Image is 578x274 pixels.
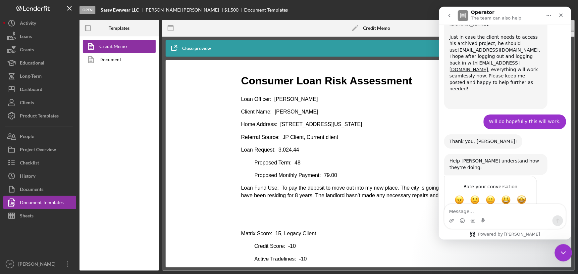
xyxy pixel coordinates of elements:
[20,183,43,198] div: Documents
[236,67,501,261] iframe: Rich Text Area
[3,196,76,209] button: Document Templates
[5,147,109,168] div: Help [PERSON_NAME] understand how they’re doing:
[555,244,572,262] iframe: Intercom live chat
[3,43,76,56] button: Grants
[5,163,260,171] p: Matrix Score: 15, Legacy Client
[8,262,12,266] text: SO
[5,54,260,62] p: Home Address: [STREET_ADDRESS][US_STATE]
[3,83,76,96] button: Dashboard
[79,6,95,14] div: Open
[3,156,76,169] button: Checklist
[45,108,127,122] div: Will do hopefully this will work.
[5,105,260,113] p: Proposed Monthly Payment: 79.00
[50,112,122,118] div: Will do hopefully this will work.
[20,169,35,184] div: History
[20,30,32,45] div: Loans
[5,128,127,148] div: Christina says…
[5,42,260,49] p: Client Name: [PERSON_NAME]
[20,209,33,224] div: Sheets
[17,257,60,272] div: [PERSON_NAME]
[3,257,76,271] button: SO[PERSON_NAME]
[12,176,91,184] div: Rate your conversation
[3,209,76,222] button: Sheets
[5,189,260,196] p: Active Tradelines: -10
[42,211,47,217] button: Start recording
[10,211,16,217] button: Upload attachment
[5,118,260,133] p: Loan Fund Use: To pay the deposit to move out into my new place. The city is going to condemn the...
[5,128,83,142] div: Thank you, [PERSON_NAME]!
[6,198,127,209] textarea: Message…
[3,69,76,83] button: Long-Term
[5,108,127,128] div: Samantha says…
[114,209,124,219] button: Send a message…
[5,176,260,183] p: Credit Score: -10
[5,93,260,100] p: Proposed Term: 48
[3,96,76,109] button: Clients
[109,25,130,31] b: Templates
[166,42,218,55] button: Close preview
[19,41,100,46] a: [EMAIL_ADDRESS][DOMAIN_NAME]
[31,211,37,217] button: Gif picker
[21,211,26,217] button: Emoji picker
[20,56,44,71] div: Educational
[20,156,39,171] div: Checklist
[83,40,152,53] a: Credit Memo
[3,30,76,43] button: Loans
[16,189,25,198] span: Terrible
[144,7,225,13] div: [PERSON_NAME] [PERSON_NAME]
[20,196,64,211] div: Document Templates
[3,56,76,69] button: Educational
[20,43,34,58] div: Grants
[20,143,56,158] div: Project Overview
[20,17,36,31] div: Activity
[20,109,59,124] div: Product Templates
[5,29,260,36] p: Loan Officer: [PERSON_NAME]
[225,7,239,13] span: $1,500
[3,109,76,122] button: Product Templates
[31,189,41,198] span: Bad
[439,7,571,240] iframe: Intercom live chat
[3,17,76,30] button: Activity
[3,169,76,183] a: History
[3,183,76,196] button: Documents
[5,80,260,87] p: Loan Request: 3,024.44
[3,143,76,156] button: Project Overview
[20,130,34,145] div: People
[5,7,260,22] h1: Consumer Loan Risk Assessment
[47,189,56,198] span: OK
[78,189,87,198] span: Amazing
[244,7,288,13] div: Document Templates
[20,69,42,84] div: Long-Term
[182,42,211,55] div: Close preview
[20,96,34,111] div: Clients
[101,7,139,13] b: Sassy Eyewear LLC
[5,169,127,213] div: Operator says…
[83,53,152,66] a: Document
[5,147,127,169] div: Operator says…
[3,130,76,143] button: People
[363,25,391,31] b: Credit Memo
[11,21,103,99] div: Just in case the client needs to access his archived project, he should use . I hope after loggin...
[11,151,103,164] div: Help [PERSON_NAME] understand how they’re doing:
[11,132,78,138] div: Thank you, [PERSON_NAME]!
[5,67,260,74] p: Referral Source: JP Client, Current client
